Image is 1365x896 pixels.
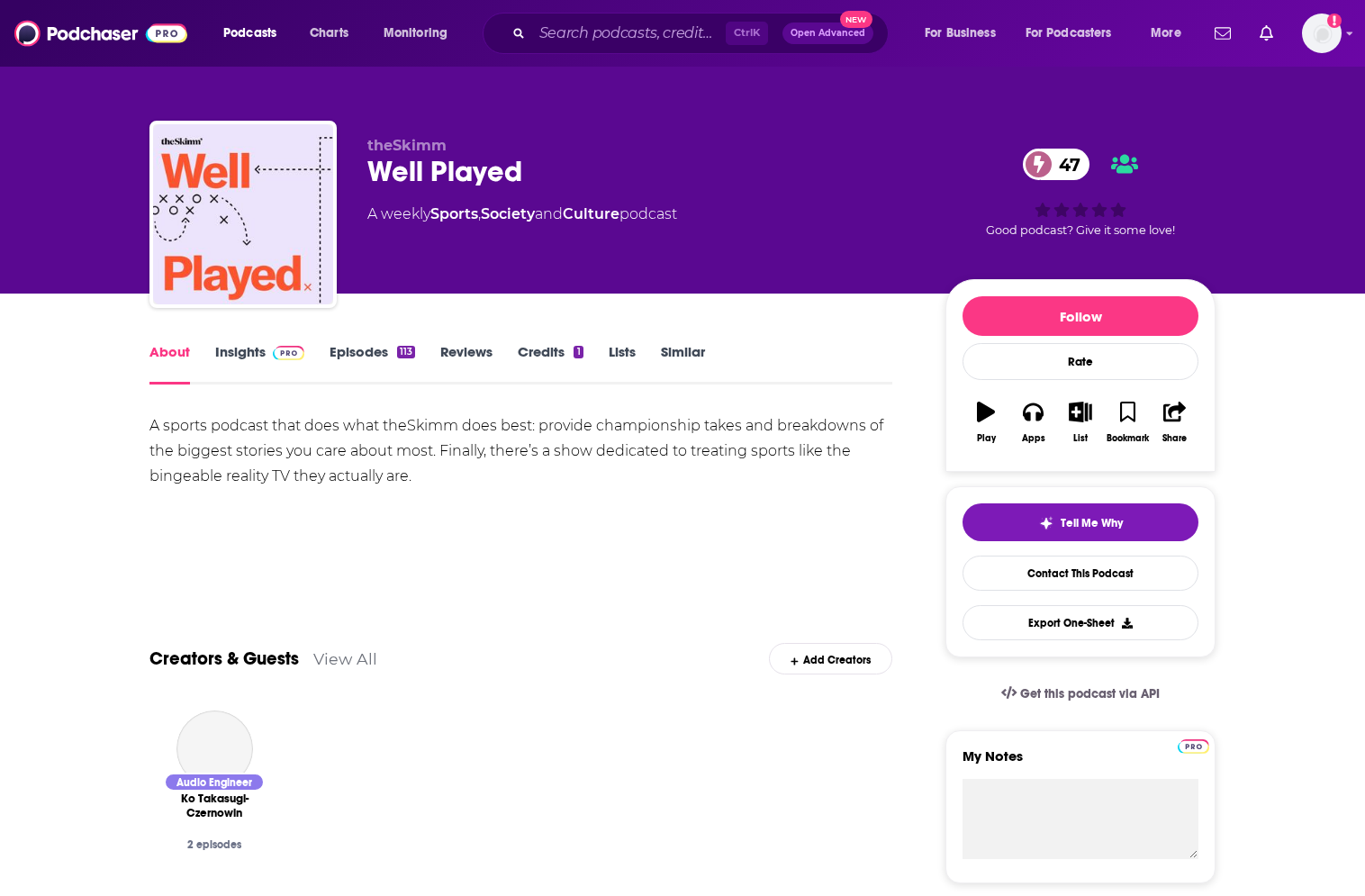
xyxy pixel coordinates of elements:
a: View All [313,649,377,668]
a: Culture [563,205,619,222]
span: Ctrl K [726,22,768,45]
div: List [1073,433,1088,444]
a: Reviews [440,343,493,385]
div: Search podcasts, credits, & more... [500,13,906,54]
a: Ko Takasugi-Czernowin [164,792,265,820]
div: Add Creators [769,643,892,674]
span: Monitoring [384,21,447,46]
img: Podchaser Pro [273,346,304,360]
img: Well Played [153,124,333,304]
span: Podcasts [223,21,276,46]
svg: Add a profile image [1327,14,1342,28]
span: Logged in as BerkMarc [1302,14,1342,53]
span: New [840,11,872,28]
a: Show notifications dropdown [1207,18,1238,49]
div: 1 [574,346,583,358]
a: About [149,343,190,385]
a: Ko Takasugi-Czernowin [176,710,253,787]
div: Audio Engineer [164,773,265,792]
span: , [478,205,481,222]
span: Tell Me Why [1061,516,1123,530]
button: open menu [1014,19,1138,48]
button: open menu [1138,19,1204,48]
button: open menu [371,19,471,48]
a: Lists [609,343,636,385]
span: More [1151,21,1181,46]
button: Bookmark [1104,390,1151,455]
span: Open Advanced [791,29,865,38]
div: Apps [1022,433,1045,444]
a: Creators & Guests [149,647,299,670]
label: My Notes [963,747,1198,779]
span: Charts [310,21,348,46]
a: 47 [1023,149,1089,180]
div: 2 episodes [164,838,265,851]
button: Follow [963,296,1198,336]
div: 47Good podcast? Give it some love! [945,137,1216,249]
img: Podchaser Pro [1178,739,1209,754]
span: For Business [925,21,996,46]
a: Pro website [1178,737,1209,754]
button: tell me why sparkleTell Me Why [963,503,1198,541]
a: InsightsPodchaser Pro [215,343,304,385]
button: open menu [211,19,300,48]
span: For Podcasters [1026,21,1112,46]
span: theSkimm [367,137,447,154]
button: open menu [912,19,1018,48]
img: tell me why sparkle [1039,516,1053,530]
button: Apps [1009,390,1056,455]
button: Play [963,390,1009,455]
a: Contact This Podcast [963,556,1198,591]
img: Podchaser - Follow, Share and Rate Podcasts [14,16,187,50]
input: Search podcasts, credits, & more... [532,19,726,48]
div: A weekly podcast [367,204,677,225]
a: Episodes113 [330,343,415,385]
div: Share [1162,433,1187,444]
div: 113 [397,346,415,358]
span: Get this podcast via API [1020,686,1160,701]
img: User Profile [1302,14,1342,53]
span: and [535,205,563,222]
a: Society [481,205,535,222]
button: Open AdvancedNew [782,23,873,44]
button: Share [1152,390,1198,455]
div: Bookmark [1107,433,1149,444]
a: Show notifications dropdown [1252,18,1280,49]
a: Sports [430,205,478,222]
a: Get this podcast via API [987,672,1174,716]
button: Export One-Sheet [963,605,1198,640]
div: A sports podcast that does what theSkimm does best: provide championship takes and breakdowns of ... [149,413,892,489]
a: Similar [661,343,705,385]
a: Charts [298,19,359,48]
button: List [1057,390,1104,455]
div: Rate [963,343,1198,380]
span: 47 [1041,149,1089,180]
div: Play [977,433,996,444]
span: Good podcast? Give it some love! [986,223,1175,237]
a: Credits1 [518,343,583,385]
button: Show profile menu [1302,14,1342,53]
